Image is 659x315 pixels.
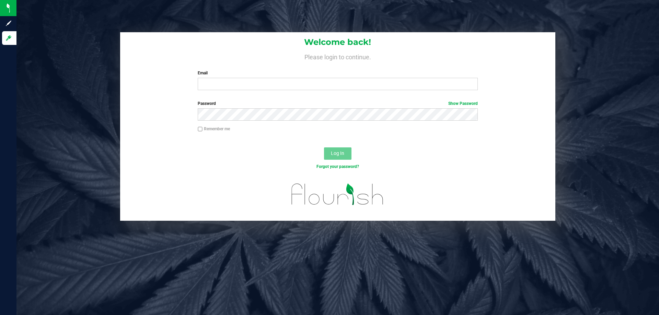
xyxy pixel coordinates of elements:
[448,101,478,106] a: Show Password
[324,147,351,160] button: Log In
[316,164,359,169] a: Forgot your password?
[120,38,555,47] h1: Welcome back!
[283,177,392,212] img: flourish_logo.svg
[5,35,12,41] inline-svg: Log in
[5,20,12,27] inline-svg: Sign up
[120,52,555,60] h4: Please login to continue.
[198,126,230,132] label: Remember me
[198,70,477,76] label: Email
[331,150,344,156] span: Log In
[198,127,203,132] input: Remember me
[198,101,216,106] span: Password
